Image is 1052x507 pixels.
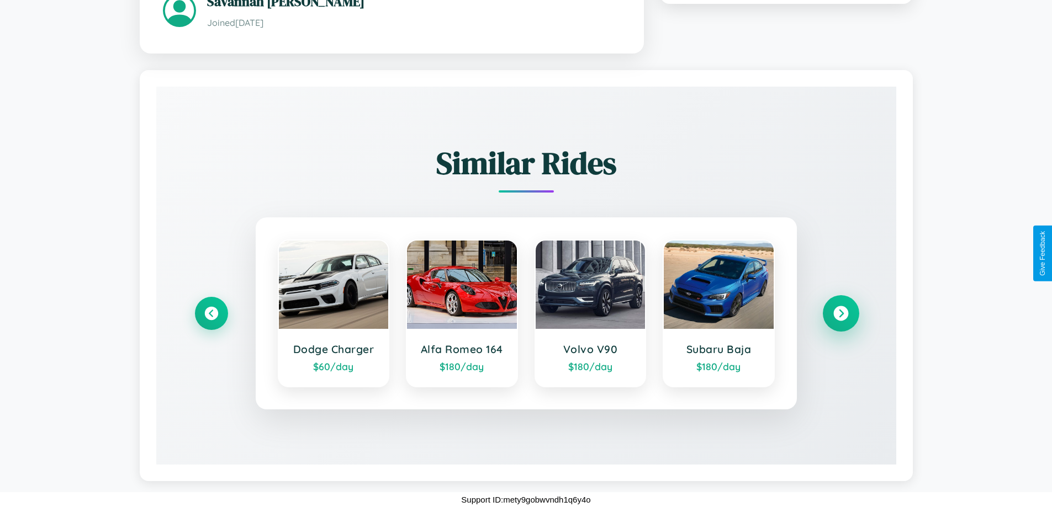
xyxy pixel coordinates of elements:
div: $ 180 /day [418,360,506,372]
h2: Similar Rides [195,142,858,184]
h3: Volvo V90 [547,343,635,356]
p: Joined [DATE] [207,15,621,31]
h3: Subaru Baja [675,343,763,356]
a: Volvo V90$180/day [535,239,647,387]
h3: Alfa Romeo 164 [418,343,506,356]
p: Support ID: mety9gobwvndh1q6y4o [461,492,590,507]
div: $ 180 /day [547,360,635,372]
h3: Dodge Charger [290,343,378,356]
a: Alfa Romeo 164$180/day [406,239,518,387]
a: Subaru Baja$180/day [663,239,775,387]
div: $ 60 /day [290,360,378,372]
a: Dodge Charger$60/day [278,239,390,387]
div: Give Feedback [1039,231,1046,276]
div: $ 180 /day [675,360,763,372]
